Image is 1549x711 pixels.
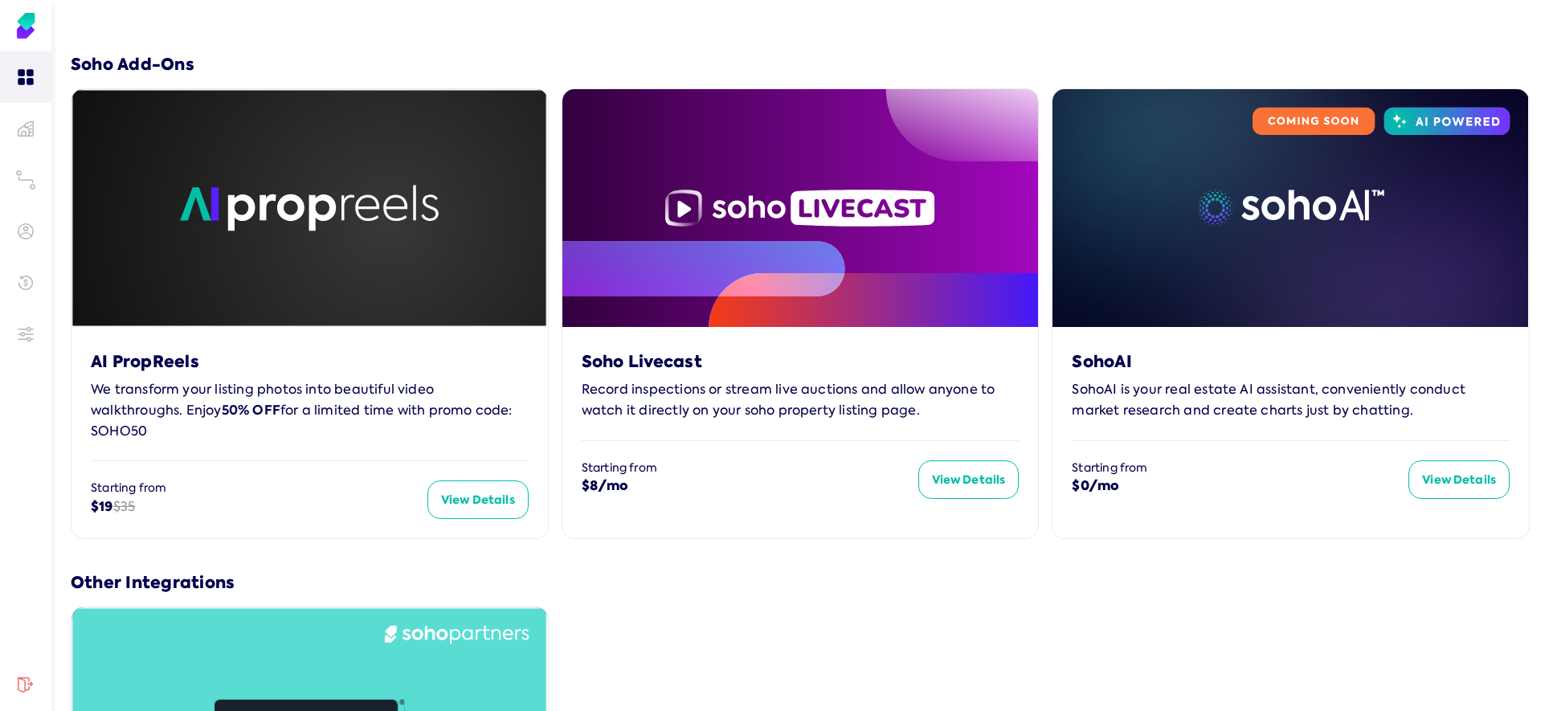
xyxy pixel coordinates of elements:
button: View Details [918,460,1020,499]
div: Record inspections or stream live auctions and allow anyone to watch it directly on your soho pro... [582,379,1020,420]
span: $35 [113,498,136,515]
button: View Details [1408,460,1510,499]
h3: Other Integrations [71,571,1530,594]
div: Starting from [1072,460,1408,476]
div: Starting from [582,460,918,476]
div: SohoAI is your real estate AI assistant, conveniently conduct market research and create charts j... [1072,379,1510,420]
div: $0/mo [1072,476,1408,496]
b: 50% OFF [222,401,280,419]
div: SohoAI [1072,350,1510,373]
div: We transform your listing photos into beautiful video walkthroughs. Enjoy for a limited time with... [91,379,529,441]
div: $19 [91,496,427,517]
div: Soho Livecast [582,350,1020,373]
img: Soho Agent Portal Home [13,13,39,39]
div: $8/mo [582,476,918,496]
div: AI PropReels [91,350,529,373]
h3: Soho Add-Ons [71,53,1530,76]
div: Starting from [91,480,427,496]
button: View Details [427,480,529,519]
